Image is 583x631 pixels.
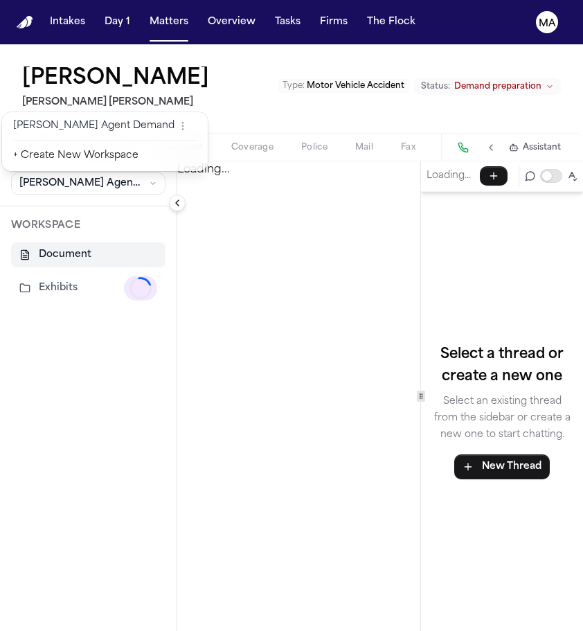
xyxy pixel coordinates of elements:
button: Edit matter name [22,66,209,91]
h1: [PERSON_NAME] [22,66,209,91]
button: Toggle proofreading mode [540,169,562,183]
p: Select an existing thread from the sidebar or create a new one to start chatting. [432,393,572,443]
button: Exhibits [11,270,165,306]
p: WORKSPACE [11,217,165,234]
p: Loading... [427,168,471,184]
button: + Create New Workspace [5,143,205,168]
span: Status: [421,81,450,92]
button: Matters [144,10,194,35]
button: Change status from Demand preparation [414,78,561,95]
button: Firms [314,10,353,35]
button: Document [11,242,165,267]
span: Mail [355,142,373,153]
button: New Thread [454,454,550,479]
button: [PERSON_NAME] Agent Demand [11,172,165,195]
div: Loading... [177,161,420,178]
button: Tasks [269,10,306,35]
button: The Flock [361,10,421,35]
span: Coverage [231,142,273,153]
h2: [PERSON_NAME] [PERSON_NAME] [22,94,215,111]
button: Overview [202,10,261,35]
span: Assistant [523,142,561,153]
button: Intakes [44,10,91,35]
span: Motor Vehicle Accident [307,82,404,90]
span: [PERSON_NAME] Agent Demand [13,119,174,133]
span: Demand preparation [454,81,541,92]
span: Fax [401,142,415,153]
h4: Select a thread or create a new one [432,344,572,388]
button: Make a Call [454,138,473,157]
button: Collapse sidebar [169,195,186,211]
button: Day 1 [99,10,136,35]
a: Home [17,16,33,29]
span: Type : [282,82,305,90]
img: Finch Logo [17,16,33,29]
span: Police [301,142,328,153]
button: Assistant [509,142,561,153]
button: Edit Type: Motor Vehicle Accident [278,79,409,93]
div: [PERSON_NAME] Agent Demand [2,112,208,171]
